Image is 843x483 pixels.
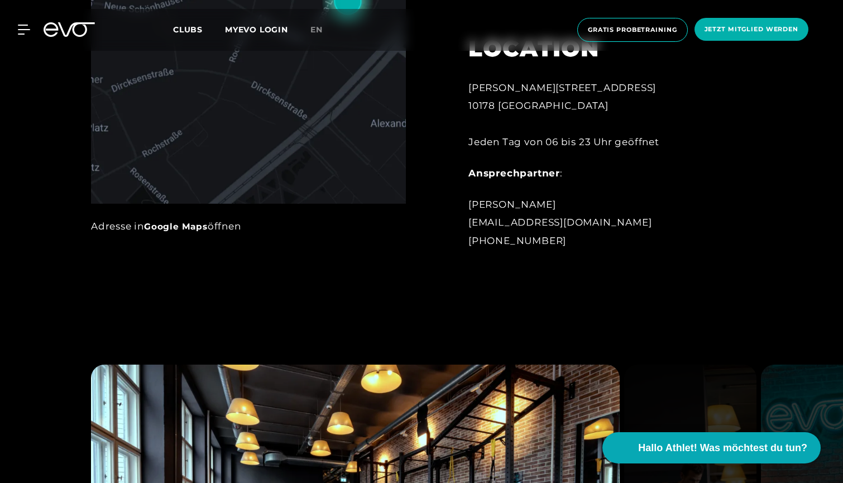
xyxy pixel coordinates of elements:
a: Google Maps [144,221,208,232]
div: [PERSON_NAME] [EMAIL_ADDRESS][DOMAIN_NAME] [PHONE_NUMBER] [468,195,714,250]
span: Jetzt Mitglied werden [705,25,798,34]
div: : [468,164,714,182]
a: MYEVO LOGIN [225,25,288,35]
a: Clubs [173,24,225,35]
strong: Ansprechpartner [468,168,560,179]
span: Clubs [173,25,203,35]
a: Gratis Probetraining [574,18,691,42]
a: Jetzt Mitglied werden [691,18,812,42]
div: [PERSON_NAME][STREET_ADDRESS] 10178 [GEOGRAPHIC_DATA] Jeden Tag von 06 bis 23 Uhr geöffnet [468,79,714,151]
button: Hallo Athlet! Was möchtest du tun? [602,432,821,463]
span: Hallo Athlet! Was möchtest du tun? [638,441,807,456]
span: en [310,25,323,35]
a: en [310,23,336,36]
div: Adresse in öffnen [91,217,406,235]
span: Gratis Probetraining [588,25,677,35]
